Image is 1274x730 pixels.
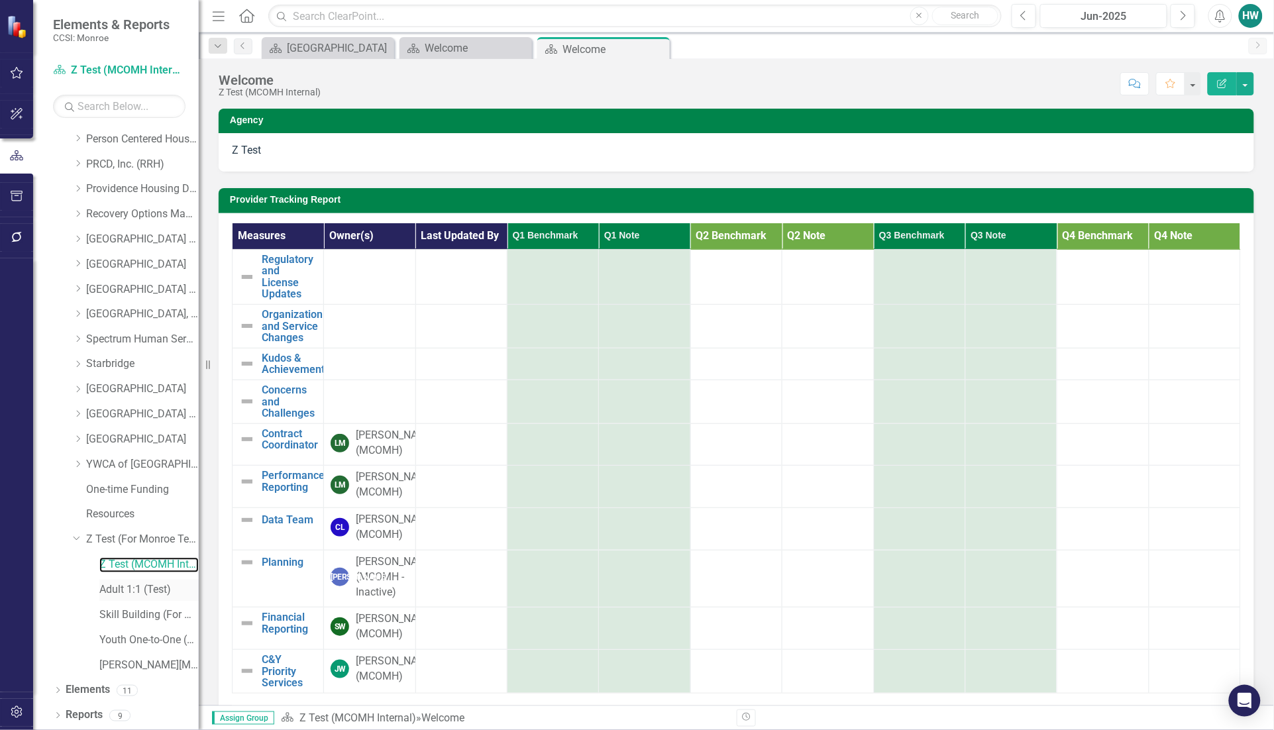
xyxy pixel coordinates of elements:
a: Adult 1:1 (Test) [99,583,199,598]
a: Spectrum Human Services, Inc. [86,333,199,348]
td: Double-Click to Edit [507,508,599,550]
td: Double-Click to Edit [965,607,1057,650]
a: Organization and Service Changes [262,309,323,344]
td: Double-Click to Edit [690,466,782,508]
td: Double-Click to Edit [1149,466,1240,508]
td: Double-Click to Edit [782,550,874,607]
img: Not Defined [239,269,255,285]
td: Double-Click to Edit [599,650,690,694]
td: Double-Click to Edit Right Click for Context Menu [233,550,324,607]
td: Double-Click to Edit [965,550,1057,607]
td: Double-Click to Edit [690,348,782,380]
a: Z Test (MCOMH Internal) [299,711,416,724]
div: Z Test (MCOMH Internal) [219,87,321,97]
a: Starbridge [86,357,199,372]
a: Elements [66,683,110,698]
div: [PERSON_NAME] (MCOMH) [356,654,435,684]
button: Search [932,7,998,25]
div: Jun-2025 [1045,9,1163,25]
td: Double-Click to Edit [507,650,599,694]
a: Welcome [403,40,529,56]
td: Double-Click to Edit [965,249,1057,304]
td: Double-Click to Edit [599,380,690,423]
a: Resources [86,507,199,523]
td: Double-Click to Edit Right Click for Context Menu [233,650,324,694]
a: Contract Coordinator [262,428,318,451]
td: Double-Click to Edit [965,423,1057,466]
td: Double-Click to Edit [690,380,782,423]
td: Double-Click to Edit [690,550,782,607]
a: Kudos & Achievements [262,352,330,376]
td: Double-Click to Edit [324,650,415,694]
td: Double-Click to Edit [1057,423,1149,466]
td: Double-Click to Edit [599,508,690,550]
td: Double-Click to Edit [965,305,1057,348]
td: Double-Click to Edit [874,423,965,466]
input: Search ClearPoint... [268,5,1002,28]
a: Concerns and Challenges [262,384,317,419]
td: Double-Click to Edit [507,423,599,466]
td: Double-Click to Edit Right Click for Context Menu [233,466,324,508]
td: Double-Click to Edit [965,650,1057,694]
a: Planning [262,556,317,568]
td: Double-Click to Edit [599,348,690,380]
td: Double-Click to Edit [507,607,599,650]
div: [PERSON_NAME] (MCOMH) [356,611,435,642]
td: Double-Click to Edit [324,550,415,607]
td: Double-Click to Edit [874,650,965,694]
div: SW [331,617,349,636]
td: Double-Click to Edit [690,508,782,550]
td: Double-Click to Edit [782,607,874,650]
a: C&Y Priority Services [262,654,317,689]
a: Financial Reporting [262,611,317,635]
img: ClearPoint Strategy [7,15,30,38]
a: [GEOGRAPHIC_DATA], Inc. [86,307,199,323]
td: Double-Click to Edit [599,423,690,466]
td: Double-Click to Edit [1057,249,1149,304]
td: Double-Click to Edit [1149,607,1240,650]
a: PRCD, Inc. (RRH) [86,157,199,172]
p: Z Test [232,143,1241,158]
a: Person Centered Housing Options, Inc. [86,132,199,147]
div: [PERSON_NAME] [331,568,349,586]
div: Welcome [421,711,464,724]
div: Welcome [562,41,666,58]
div: LM [331,434,349,452]
div: 9 [109,710,131,721]
td: Double-Click to Edit [599,607,690,650]
div: LM [331,476,349,494]
td: Double-Click to Edit [507,348,599,380]
td: Double-Click to Edit Right Click for Context Menu [233,249,324,304]
td: Double-Click to Edit [324,305,415,348]
td: Double-Click to Edit [782,650,874,694]
img: Not Defined [239,318,255,334]
td: Double-Click to Edit [1149,348,1240,380]
td: Double-Click to Edit [874,348,965,380]
td: Double-Click to Edit [1057,508,1149,550]
div: [PERSON_NAME] (MCOMH - Inactive) [356,554,435,600]
td: Double-Click to Edit [965,348,1057,380]
td: Double-Click to Edit [874,305,965,348]
input: Search Below... [53,95,186,118]
a: [PERSON_NAME][MEDICAL_DATA] Program [99,658,199,674]
img: Not Defined [239,356,255,372]
td: Double-Click to Edit Right Click for Context Menu [233,607,324,650]
div: 11 [117,685,138,696]
td: Double-Click to Edit [1057,607,1149,650]
img: Not Defined [239,512,255,528]
td: Double-Click to Edit [324,380,415,423]
div: CL [331,518,349,537]
div: Open Intercom Messenger [1229,685,1261,717]
a: [GEOGRAPHIC_DATA] (RRH) [86,282,199,297]
h3: Provider Tracking Report [230,195,1247,205]
a: One-time Funding [86,483,199,498]
td: Double-Click to Edit [782,249,874,304]
a: [GEOGRAPHIC_DATA] [86,257,199,272]
div: JW [331,660,349,678]
td: Double-Click to Edit [1149,305,1240,348]
td: Double-Click to Edit [599,466,690,508]
td: Double-Click to Edit [1149,650,1240,694]
a: Youth One-to-One (For Monroe Testing) [99,633,199,649]
td: Double-Click to Edit [1057,380,1149,423]
td: Double-Click to Edit [874,380,965,423]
